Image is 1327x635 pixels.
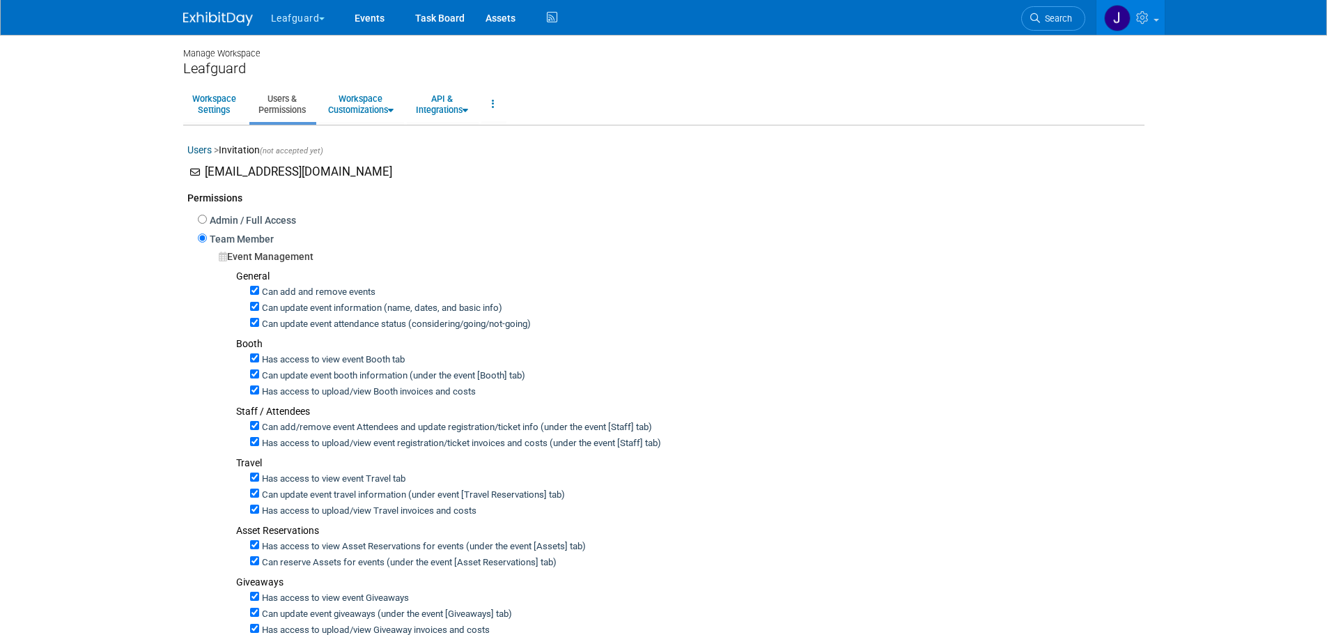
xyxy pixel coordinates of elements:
span: [EMAIL_ADDRESS][DOMAIN_NAME] [205,165,392,178]
label: Can add and remove events [259,286,375,299]
label: Has access to upload/view event registration/ticket invoices and costs (under the event [Staff] tab) [259,437,661,450]
div: Travel [236,456,1140,470]
span: Search [1040,13,1072,24]
div: Giveaways [236,575,1140,589]
a: Users &Permissions [249,87,315,121]
label: Has access to upload/view Travel invoices and costs [259,505,476,518]
label: Can update event booth information (under the event [Booth] tab) [259,369,525,383]
label: Has access to view Asset Reservations for events (under the event [Assets] tab) [259,540,586,553]
a: WorkspaceSettings [183,87,245,121]
div: Staff / Attendees [236,404,1140,418]
label: Can reserve Assets for events (under the event [Asset Reservations] tab) [259,556,557,569]
label: Team Member [207,232,274,246]
div: Permissions [187,181,1140,212]
div: Leafguard [183,60,1144,77]
label: Admin / Full Access [207,213,296,227]
a: Users [187,144,212,155]
label: Has access to view event Travel tab [259,473,405,486]
label: Can update event attendance status (considering/going/not-going) [259,318,531,331]
div: Booth [236,337,1140,351]
label: Can add/remove event Attendees and update registration/ticket info (under the event [Staff] tab) [259,421,652,434]
div: Event Management [219,250,1140,263]
label: Has access to view event Booth tab [259,353,405,367]
label: Can update event information (name, dates, and basic info) [259,302,502,315]
a: WorkspaceCustomizations [319,87,403,121]
span: > [214,144,219,155]
img: Jonathan Zargo [1104,5,1131,31]
img: ExhibitDay [183,12,253,26]
div: Invitation [187,143,1140,164]
a: API &Integrations [407,87,477,121]
span: (not accepted yet) [260,146,323,155]
div: Manage Workspace [183,35,1144,60]
a: Search [1021,6,1085,31]
label: Can update event travel information (under event [Travel Reservations] tab) [259,489,565,502]
label: Can update event giveaways (under the event [Giveaways] tab) [259,608,512,621]
label: Has access to upload/view Booth invoices and costs [259,385,476,399]
div: Asset Reservations [236,523,1140,537]
label: Has access to view event Giveaways [259,592,409,605]
div: General [236,269,1140,283]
